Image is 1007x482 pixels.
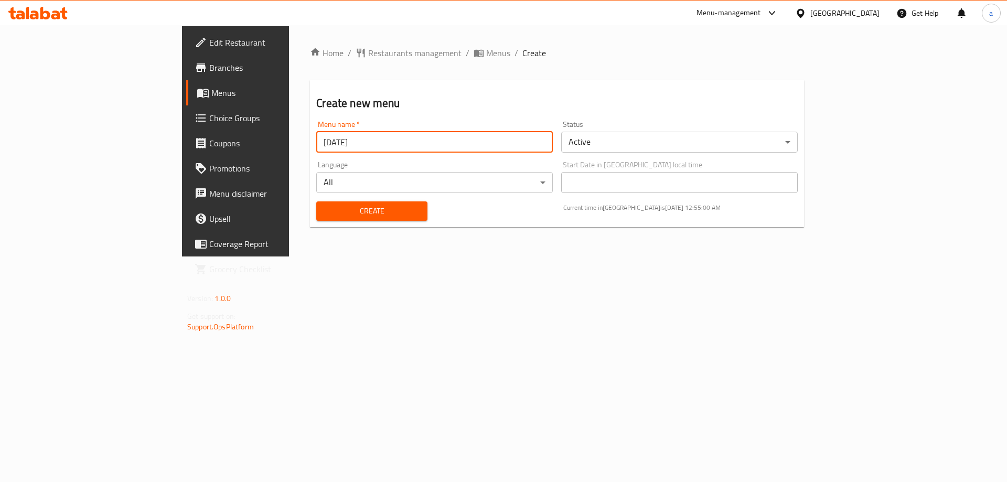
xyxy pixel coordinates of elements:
span: Coupons [209,137,342,149]
span: Choice Groups [209,112,342,124]
span: 1.0.0 [215,292,231,305]
a: Edit Restaurant [186,30,350,55]
li: / [515,47,518,59]
a: Coupons [186,131,350,156]
span: Branches [209,61,342,74]
a: Upsell [186,206,350,231]
span: Grocery Checklist [209,263,342,275]
div: Menu-management [697,7,761,19]
a: Support.OpsPlatform [187,320,254,334]
span: a [989,7,993,19]
span: Upsell [209,212,342,225]
span: Coverage Report [209,238,342,250]
div: All [316,172,553,193]
span: Restaurants management [368,47,462,59]
a: Branches [186,55,350,80]
span: Create [522,47,546,59]
button: Create [316,201,427,221]
span: Get support on: [187,309,235,323]
span: Edit Restaurant [209,36,342,49]
div: Active [561,132,798,153]
span: Create [325,205,419,218]
span: Menu disclaimer [209,187,342,200]
a: Menus [186,80,350,105]
nav: breadcrumb [310,47,804,59]
a: Menus [474,47,510,59]
a: Promotions [186,156,350,181]
a: Choice Groups [186,105,350,131]
a: Grocery Checklist [186,256,350,282]
span: Menus [486,47,510,59]
li: / [466,47,469,59]
span: Promotions [209,162,342,175]
h2: Create new menu [316,95,798,111]
p: Current time in [GEOGRAPHIC_DATA] is [DATE] 12:55:00 AM [563,203,798,212]
a: Coverage Report [186,231,350,256]
a: Restaurants management [356,47,462,59]
a: Menu disclaimer [186,181,350,206]
span: Version: [187,292,213,305]
span: Menus [211,87,342,99]
div: [GEOGRAPHIC_DATA] [810,7,880,19]
input: Please enter Menu name [316,132,553,153]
